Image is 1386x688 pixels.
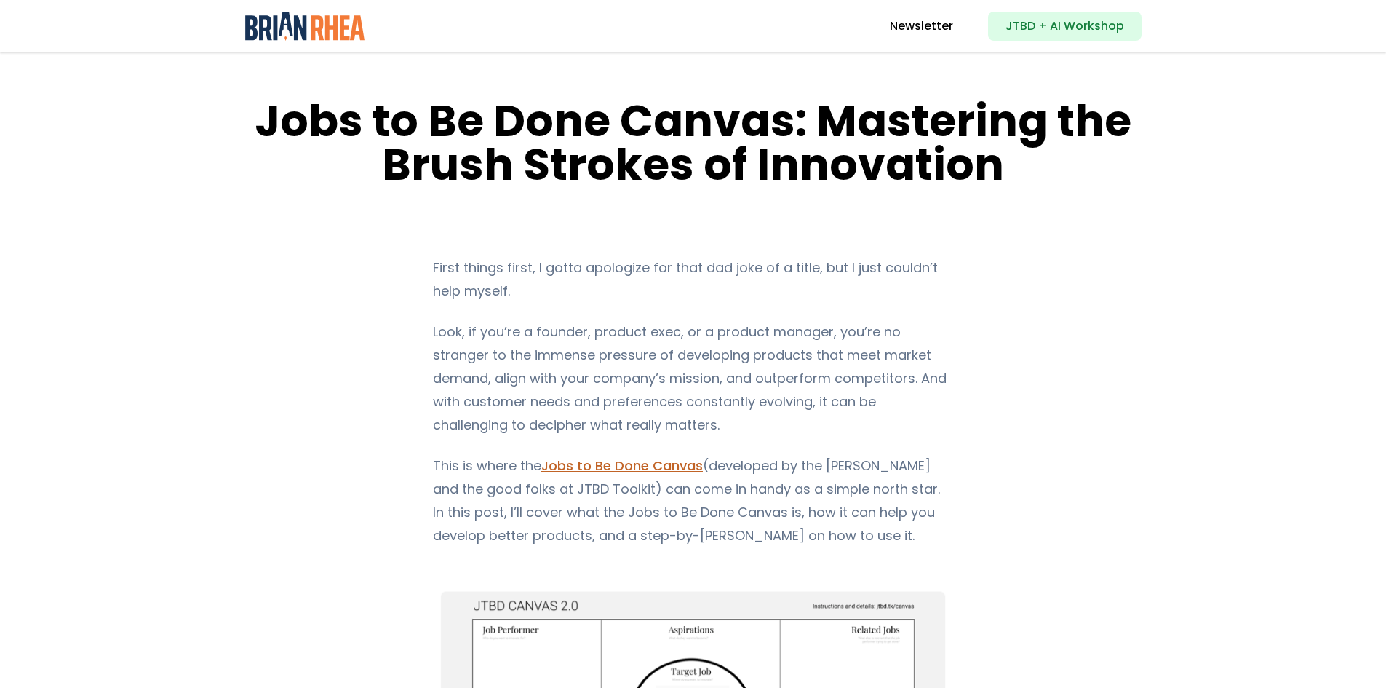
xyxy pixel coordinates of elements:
[245,12,365,41] img: Brian Rhea
[433,256,953,303] p: First things first, I gotta apologize for that dad joke of a title, but I just couldn’t help myself.
[541,456,703,475] a: Jobs to Be Done Canvas
[988,12,1142,41] a: JTBD + AI Workshop
[231,99,1155,186] h1: Jobs to Be Done Canvas: Mastering the Brush Strokes of Innovation
[433,320,953,437] p: Look, if you’re a founder, product exec, or a product manager, you’re no stranger to the immense ...
[890,17,953,35] a: Newsletter
[433,454,953,547] p: This is where the (developed by the [PERSON_NAME] and the good folks at JTBD Toolkit) can come in...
